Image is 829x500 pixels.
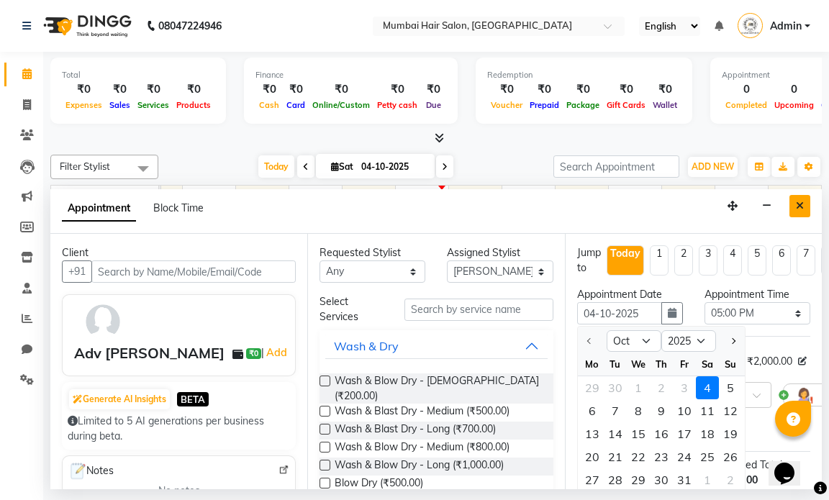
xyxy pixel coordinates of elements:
li: 5 [748,245,766,276]
div: Mo [581,353,604,376]
span: Appointment [62,196,136,222]
div: Wednesday, October 15, 2025 [627,422,650,445]
div: 26 [719,445,742,468]
div: Tuesday, October 14, 2025 [604,422,627,445]
div: 12 [719,399,742,422]
span: Upcoming [771,100,817,110]
div: Requested Stylist [320,245,425,260]
li: 1 [650,245,669,276]
div: Saturday, October 4, 2025 [696,376,719,399]
div: ₹0 [373,81,421,98]
div: Wednesday, October 29, 2025 [627,468,650,491]
span: ₹0 [246,348,261,360]
a: 5:00 PM [502,188,548,209]
span: Completed [722,100,771,110]
button: Close [789,195,810,217]
div: ₹0 [563,81,603,98]
input: Search by service name [404,299,553,321]
div: ₹0 [649,81,681,98]
a: 7:00 PM [609,188,654,209]
div: Tuesday, October 28, 2025 [604,468,627,491]
div: 30 [650,468,673,491]
span: Block Time [153,201,204,214]
div: 14 [604,422,627,445]
div: 13 [581,422,604,445]
div: Sunday, November 2, 2025 [719,468,742,491]
span: ADD NEW [692,161,734,172]
span: No notes [158,483,200,499]
span: Petty cash [373,100,421,110]
div: ₹0 [309,81,373,98]
div: ₹0 [173,81,214,98]
span: Estimated Total: [711,458,784,471]
div: 19 [719,422,742,445]
img: Admin [738,13,763,38]
div: 2 [719,468,742,491]
img: avatar [82,301,124,342]
div: Adv [PERSON_NAME] [74,342,225,364]
span: Wash & Blast Dry - Medium (₹500.00) [335,404,509,422]
a: 9:00 PM [715,188,761,209]
div: Appointment Time [705,287,810,302]
div: Assigned Stylist [447,245,553,260]
a: 12:00 PM [236,188,287,209]
div: 11 [696,399,719,422]
div: Tu [604,353,627,376]
span: Filter Stylist [60,160,110,172]
span: Wallet [649,100,681,110]
div: ₹0 [62,81,106,98]
span: Package [563,100,603,110]
a: 10:00 PM [769,188,820,209]
li: 4 [723,245,742,276]
div: Saturday, November 1, 2025 [696,468,719,491]
div: Monday, October 20, 2025 [581,445,604,468]
a: Add [264,344,289,361]
a: 2:00 PM [343,188,388,209]
div: Saturday, October 25, 2025 [696,445,719,468]
b: 08047224946 [158,6,222,46]
div: Su [719,353,742,376]
span: Wash & Blast Dry - Long (₹700.00) [335,422,496,440]
li: 3 [699,245,717,276]
span: | [261,344,289,361]
div: 16 [650,422,673,445]
div: Saturday, October 11, 2025 [696,399,719,422]
li: 6 [772,245,791,276]
div: ₹0 [283,81,309,98]
div: Wash & Dry [334,337,399,355]
span: Wash & Blow Dry - Long (₹1,000.00) [335,458,504,476]
div: ₹0 [134,81,173,98]
div: Saturday, October 18, 2025 [696,422,719,445]
div: 23 [650,445,673,468]
div: 21 [604,445,627,468]
div: 29 [627,468,650,491]
div: Friday, October 31, 2025 [673,468,696,491]
button: Wash & Dry [325,333,547,359]
span: ₹2,000.00 [747,354,792,369]
div: 28 [604,468,627,491]
div: Friday, October 17, 2025 [673,422,696,445]
div: Appointment Date [577,287,683,302]
img: Hairdresser.png [795,386,812,404]
span: Cash [255,100,283,110]
div: Friday, October 24, 2025 [673,445,696,468]
span: Expenses [62,100,106,110]
span: Wash & Blow Dry - [DEMOGRAPHIC_DATA] (₹200.00) [335,373,541,404]
div: Th [650,353,673,376]
button: Next month [726,329,738,353]
div: Total [62,69,214,81]
input: yyyy-mm-dd [577,302,662,324]
div: Monday, October 6, 2025 [581,399,604,422]
div: 0 [722,81,771,98]
input: Search by Name/Mobile/Email/Code [91,260,296,283]
div: Wednesday, October 8, 2025 [627,399,650,422]
a: 1:00 PM [289,188,335,209]
div: Sunday, October 19, 2025 [719,422,742,445]
div: Thursday, October 9, 2025 [650,399,673,422]
div: 22 [627,445,650,468]
select: Select month [607,330,661,352]
span: Online/Custom [309,100,373,110]
div: Today [610,246,640,261]
input: Search Appointment [553,155,679,178]
div: Finance [255,69,446,81]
